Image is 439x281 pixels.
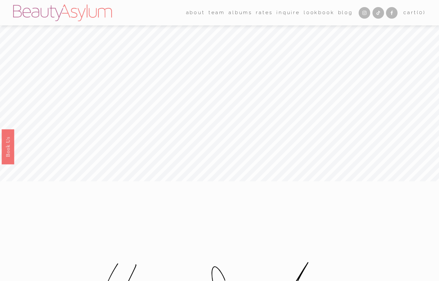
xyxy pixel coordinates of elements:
[359,7,370,19] a: Instagram
[209,8,225,17] span: team
[419,10,423,15] span: 0
[338,8,353,18] a: Blog
[276,8,300,18] a: Inquire
[186,8,205,18] a: folder dropdown
[228,8,252,18] a: albums
[386,7,398,19] a: Facebook
[186,8,205,17] span: about
[304,8,335,18] a: Lookbook
[2,129,14,164] a: Book Us
[209,8,225,18] a: folder dropdown
[372,7,384,19] a: TikTok
[417,10,426,15] span: ( )
[256,8,273,18] a: Rates
[403,8,426,17] a: 0 items in cart
[13,5,112,21] img: Beauty Asylum | Bridal Hair &amp; Makeup Charlotte &amp; Atlanta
